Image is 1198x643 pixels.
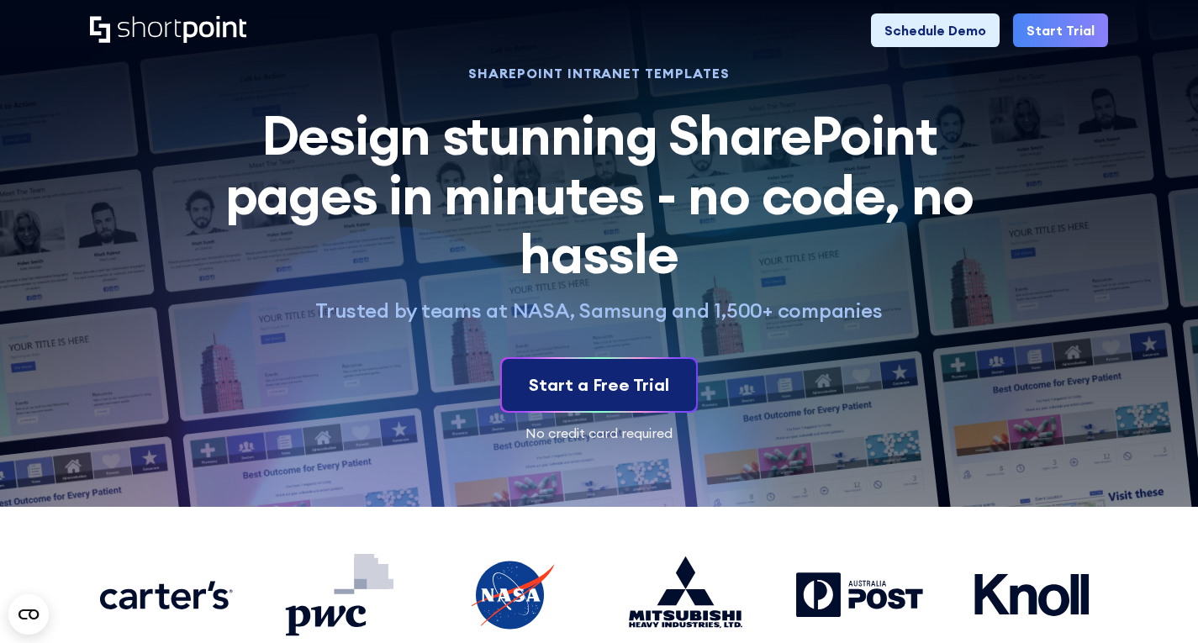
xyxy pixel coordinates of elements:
p: Trusted by teams at NASA, Samsung and 1,500+ companies [206,298,993,324]
h1: SHAREPOINT INTRANET TEMPLATES [206,67,993,79]
button: Open CMP widget [8,594,49,635]
a: Home [90,16,246,45]
div: No credit card required [90,426,1108,440]
a: Start a Free Trial [502,359,696,411]
a: Schedule Demo [871,13,1000,47]
a: Start Trial [1013,13,1108,47]
div: Start a Free Trial [529,372,669,398]
h2: Design stunning SharePoint pages in minutes - no code, no hassle [206,106,993,283]
iframe: Chat Widget [1114,562,1198,643]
